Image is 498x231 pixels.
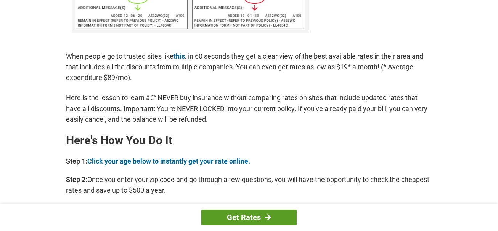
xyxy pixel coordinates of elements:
[66,157,87,165] b: Step 1:
[201,210,297,225] a: Get Rates
[173,52,185,60] a: this
[66,92,432,124] p: Here is the lesson to learn â€“ NEVER buy insurance without comparing rates on sites that include...
[66,174,432,196] p: Once you enter your zip code and go through a few questions, you will have the opportunity to che...
[66,175,87,183] b: Step 2:
[87,157,250,165] a: Click your age below to instantly get your rate online.
[66,51,432,83] p: When people go to trusted sites like , in 60 seconds they get a clear view of the best available ...
[66,134,432,147] h2: Here's How You Do It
